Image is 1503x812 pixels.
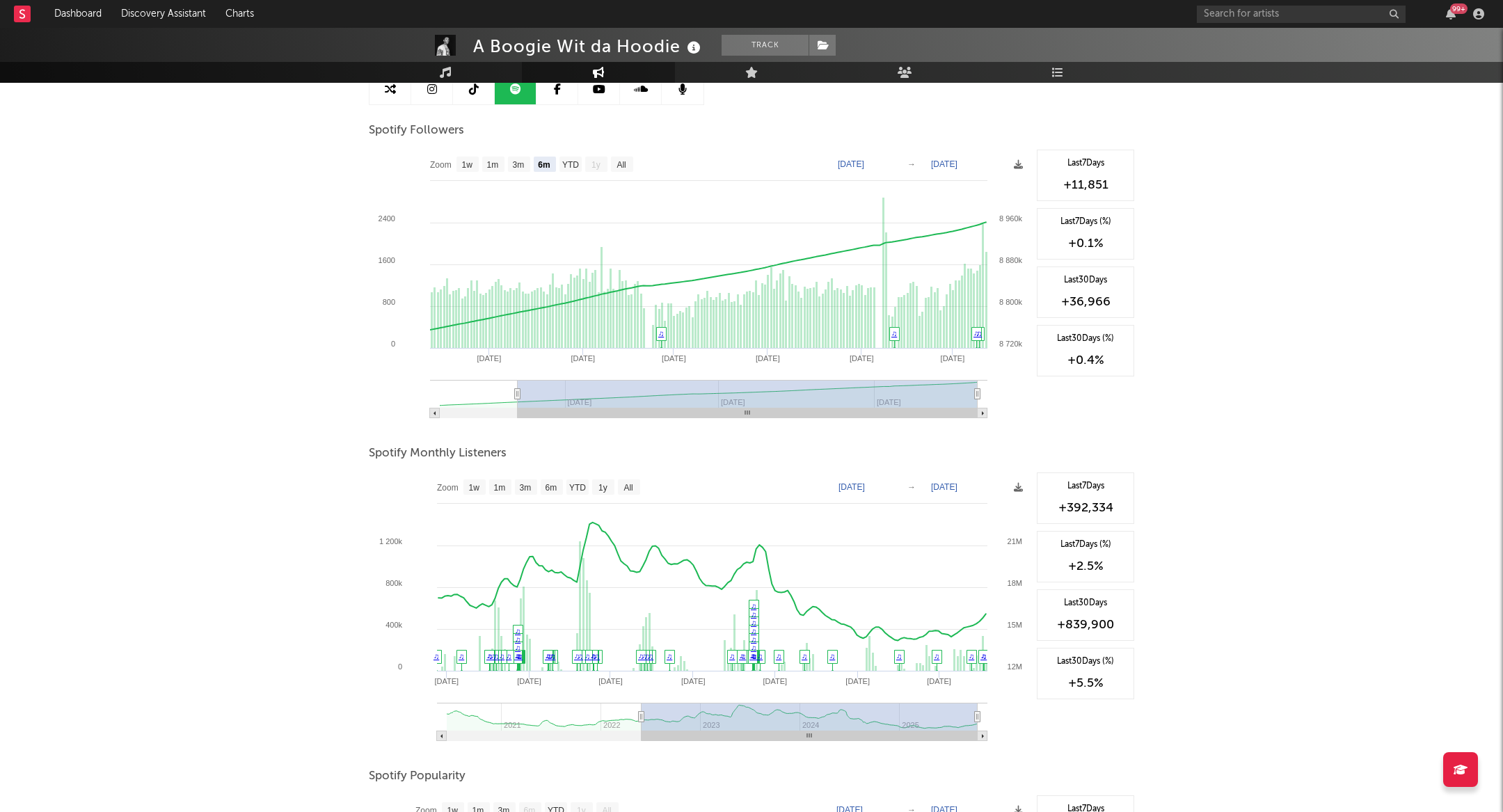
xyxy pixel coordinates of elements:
[379,256,395,264] text: 1600
[473,35,704,58] div: A Boogie Wit da Hoodie
[999,256,1023,264] text: 8 880k
[369,122,464,139] span: Spotify Followers
[487,160,499,170] text: 1m
[520,483,532,493] text: 3m
[494,483,506,493] text: 1m
[459,652,464,660] a: ♫
[623,483,633,493] text: All
[1044,675,1127,692] div: +5.5 %
[584,652,590,660] a: ♫
[751,602,756,610] a: ♫
[369,445,507,462] span: Spotify Monthly Listeners
[907,482,916,492] text: →
[1197,6,1406,23] input: Search for artists
[383,298,395,306] text: 800
[517,677,541,685] text: [DATE]
[385,579,402,587] text: 800k
[1044,655,1127,668] div: Last 30 Days (%)
[941,354,965,363] text: [DATE]
[934,652,939,660] a: ♫
[571,354,596,363] text: [DATE]
[749,652,755,660] a: ♫
[891,329,897,337] a: ♫
[590,652,596,660] a: ♫
[850,354,874,363] text: [DATE]
[369,768,466,785] span: Spotify Popularity
[598,483,607,493] text: 1y
[1044,333,1127,345] div: Last 30 Days (%)
[927,677,951,685] text: [DATE]
[907,159,916,169] text: →
[434,652,439,660] a: ♫
[1044,235,1127,252] div: +0.1 %
[999,214,1023,223] text: 8 960k
[569,483,586,493] text: YTD
[751,635,756,644] a: ♫
[1044,539,1127,551] div: Last 7 Days (%)
[515,635,520,644] a: ♫
[1044,616,1127,633] div: +839,900
[729,652,735,660] a: ♫
[434,677,459,685] text: [DATE]
[574,652,580,660] a: ♫
[1044,500,1127,516] div: +392,334
[722,35,809,56] button: Track
[1044,294,1127,310] div: +36,966
[1044,480,1127,493] div: Last 7 Days
[469,483,480,493] text: 1w
[1044,177,1127,193] div: +11,851
[751,644,756,652] a: ♫
[1008,662,1022,671] text: 12M
[486,652,492,660] a: ♫
[515,644,520,652] a: ♫
[980,652,986,660] a: ♫
[379,214,395,223] text: 2400
[594,652,600,660] a: ♫
[969,652,974,660] a: ♫
[538,160,550,170] text: 6m
[391,340,395,348] text: 0
[398,662,402,671] text: 0
[477,354,502,363] text: [DATE]
[763,677,788,685] text: [DATE]
[1450,3,1468,14] div: 99 +
[1044,274,1127,287] div: Last 30 Days
[999,340,1023,348] text: 8 720k
[1008,537,1022,546] text: 21M
[598,677,623,685] text: [DATE]
[681,677,706,685] text: [DATE]
[838,159,864,169] text: [DATE]
[642,652,647,660] a: ♫
[931,482,957,492] text: [DATE]
[896,652,902,660] a: ♫
[1044,352,1127,369] div: +0.4 %
[739,652,745,660] a: ♫
[756,354,780,363] text: [DATE]
[1008,579,1022,587] text: 18M
[515,627,520,635] a: ♫
[648,652,653,660] a: ♫
[751,610,756,619] a: ♫
[838,482,865,492] text: [DATE]
[776,652,781,660] a: ♫
[1044,216,1127,228] div: Last 7 Days (%)
[658,329,664,337] a: ♫
[1446,8,1456,19] button: 99+
[1044,558,1127,575] div: +2.5 %
[385,621,402,629] text: 400k
[1044,597,1127,610] div: Last 30 Days
[379,537,403,546] text: 1 200k
[802,652,807,660] a: ♫
[591,160,601,170] text: 1y
[462,160,473,170] text: 1w
[931,159,957,169] text: [DATE]
[638,652,644,660] a: ♫
[751,627,756,635] a: ♫
[513,160,525,170] text: 3m
[751,619,756,627] a: ♫
[757,652,763,660] a: ♫
[667,652,672,660] a: ♫
[578,652,583,660] a: ♫
[437,483,459,493] text: Zoom
[545,652,550,660] a: ♫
